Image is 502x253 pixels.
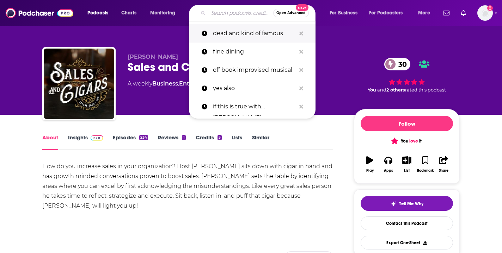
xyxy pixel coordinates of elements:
div: A weekly podcast [128,80,292,88]
div: 30You and2 othersrated this podcast [354,53,460,97]
span: Tell Me Why [399,201,423,207]
a: dead and kind of famous [189,24,316,43]
div: 1 [182,135,185,140]
img: tell me why sparkle [391,201,396,207]
button: open menu [145,7,184,19]
span: Podcasts [87,8,108,18]
img: Podchaser - Follow, Share and Rate Podcasts [6,6,73,20]
span: For Podcasters [369,8,403,18]
p: if this is true with chris hall [213,97,296,116]
button: Share [435,152,453,177]
input: Search podcasts, credits, & more... [208,7,273,19]
a: Episodes234 [113,134,148,150]
button: Apps [379,152,397,177]
button: Open AdvancedNew [273,9,309,17]
img: Podchaser Pro [91,135,103,141]
span: More [418,8,430,18]
div: 3 [218,135,222,140]
span: 2 others [386,87,405,93]
span: love [409,138,418,144]
a: Show notifications dropdown [458,7,469,19]
div: List [404,169,410,173]
span: and [377,87,386,93]
span: Logged in as anaresonate [477,5,493,21]
a: Credits3 [196,134,222,150]
div: 234 [139,135,148,140]
span: [PERSON_NAME] [128,53,178,60]
a: 30 [384,58,410,70]
span: , [178,80,179,87]
a: if this is true with [PERSON_NAME] [189,97,316,116]
button: open menu [365,7,413,19]
div: How do you increase sales in your organization? Host [PERSON_NAME] sits down with cigar in hand a... [42,162,333,211]
button: Bookmark [416,152,434,177]
a: Lists [232,134,242,150]
button: tell me why sparkleTell Me Why [361,196,453,211]
button: open menu [82,7,117,19]
a: Entrepreneur [179,80,219,87]
button: open menu [413,7,439,19]
a: About [42,134,58,150]
p: yes also [213,79,296,97]
a: Contact This Podcast [361,216,453,230]
div: Bookmark [417,169,434,173]
span: Charts [121,8,136,18]
svg: Add a profile image [487,5,493,11]
span: You [368,87,376,93]
p: off book improvised musical [213,61,296,79]
button: Follow [361,116,453,131]
button: List [398,152,416,177]
div: Play [366,169,374,173]
span: You it [392,138,421,144]
img: Sales and Cigars [44,49,114,119]
a: Similar [252,134,269,150]
p: fine dining [213,43,296,61]
span: 30 [391,58,410,70]
div: Search podcasts, credits, & more... [196,5,322,21]
button: Show profile menu [477,5,493,21]
p: dead and kind of famous [213,24,296,43]
button: open menu [325,7,366,19]
a: Show notifications dropdown [440,7,452,19]
button: Play [361,152,379,177]
img: User Profile [477,5,493,21]
span: Open Advanced [276,11,306,15]
span: Monitoring [150,8,175,18]
a: off book improvised musical [189,61,316,79]
span: New [296,4,308,11]
button: You love it [361,134,453,148]
a: yes also [189,79,316,97]
div: Apps [384,169,393,173]
a: Reviews1 [158,134,185,150]
a: fine dining [189,43,316,61]
div: Share [439,169,448,173]
a: Business [152,80,178,87]
a: Charts [117,7,141,19]
a: InsightsPodchaser Pro [68,134,103,150]
span: For Business [330,8,357,18]
span: rated this podcast [405,87,446,93]
button: Export One-Sheet [361,236,453,249]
